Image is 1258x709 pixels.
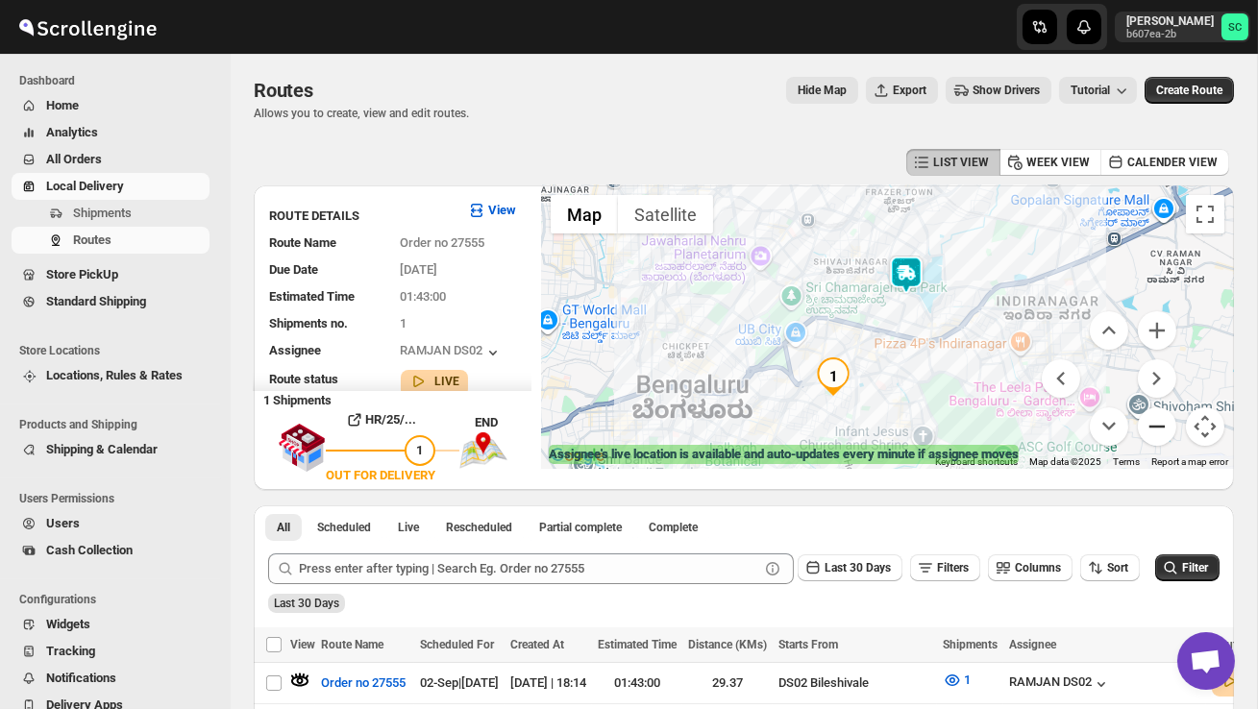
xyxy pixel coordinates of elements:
[778,638,838,651] span: Starts From
[12,537,210,564] button: Cash Collection
[786,77,858,104] button: Map action label
[778,673,931,693] div: DS02 Bileshivale
[618,195,713,233] button: Show satellite imagery
[1115,12,1250,42] button: User menu
[1228,21,1242,34] text: SC
[254,383,332,407] b: 1 Shipments
[269,207,452,226] h3: ROUTE DETAILS
[12,510,210,537] button: Users
[317,520,371,535] span: Scheduled
[598,638,677,651] span: Estimated Time
[46,516,80,530] span: Users
[931,665,982,696] button: 1
[277,520,290,535] span: All
[1126,29,1214,40] p: b607ea-2b
[408,372,460,391] button: LIVE
[274,597,339,610] span: Last 30 Days
[549,445,1019,464] label: Assignee's live location is available and auto-updates every minute if assignee moves
[598,673,677,693] div: 01:43:00
[1009,638,1056,651] span: Assignee
[12,92,210,119] button: Home
[973,83,1040,98] span: Show Drivers
[46,617,90,631] span: Widgets
[946,77,1051,104] button: Show Drivers
[1155,554,1220,581] button: Filter
[1042,359,1080,398] button: Move left
[551,195,618,233] button: Show street map
[933,155,989,170] span: LIST VIEW
[1156,83,1222,98] span: Create Route
[1015,561,1061,575] span: Columns
[269,372,338,386] span: Route status
[401,316,407,330] span: 1
[46,644,95,658] span: Tracking
[254,79,313,102] span: Routes
[1107,561,1128,575] span: Sort
[1026,155,1090,170] span: WEEK VIEW
[475,413,531,432] div: END
[398,520,419,535] span: Live
[12,146,210,173] button: All Orders
[1090,407,1128,446] button: Move down
[19,491,217,506] span: Users Permissions
[12,227,210,254] button: Routes
[278,410,326,485] img: shop.svg
[417,443,424,457] span: 1
[420,638,494,651] span: Scheduled For
[459,432,507,469] img: trip_end.png
[269,343,321,357] span: Assignee
[46,543,133,557] span: Cash Collection
[19,343,217,358] span: Store Locations
[1186,407,1224,446] button: Map camera controls
[326,466,435,485] div: OUT FOR DELIVERY
[321,673,406,693] span: Order no 27555
[649,520,698,535] span: Complete
[254,106,469,121] p: Allows you to create, view and edit routes.
[46,671,116,685] span: Notifications
[12,638,210,665] button: Tracking
[366,412,417,427] b: HR/25/...
[1126,13,1214,29] p: [PERSON_NAME]
[12,611,210,638] button: Widgets
[299,553,759,584] input: Press enter after typing | Search Eg. Order no 27555
[488,203,516,217] b: View
[46,267,118,281] span: Store PickUp
[290,638,315,651] span: View
[269,289,355,304] span: Estimated Time
[19,417,217,432] span: Products and Shipping
[12,665,210,692] button: Notifications
[1186,195,1224,233] button: Toggle fullscreen view
[688,638,767,651] span: Distance (KMs)
[988,554,1073,581] button: Columns
[1029,456,1101,467] span: Map data ©2025
[46,442,158,456] span: Shipping & Calendar
[1177,632,1235,690] a: Open chat
[446,520,512,535] span: Rescheduled
[401,343,503,362] div: RAMJAN DS02
[893,83,926,98] span: Export
[269,235,336,250] span: Route Name
[510,673,586,693] div: [DATE] | 18:14
[1145,77,1234,104] button: Create Route
[1113,456,1140,467] a: Terms (opens in new tab)
[46,368,183,382] span: Locations, Rules & Rates
[269,316,348,330] span: Shipments no.
[1182,561,1208,575] span: Filter
[420,675,499,690] span: 02-Sep | [DATE]
[12,362,210,389] button: Locations, Rules & Rates
[269,262,318,277] span: Due Date
[546,444,609,469] a: Open this area in Google Maps (opens a new window)
[510,638,564,651] span: Created At
[999,149,1101,176] button: WEEK VIEW
[937,561,969,575] span: Filters
[12,119,210,146] button: Analytics
[46,98,79,112] span: Home
[1059,77,1137,104] button: Tutorial
[825,561,891,575] span: Last 30 Days
[326,404,435,435] button: HR/25/...
[1009,674,1111,694] button: RAMJAN DS02
[19,73,217,88] span: Dashboard
[866,77,938,104] button: Export
[46,294,146,308] span: Standard Shipping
